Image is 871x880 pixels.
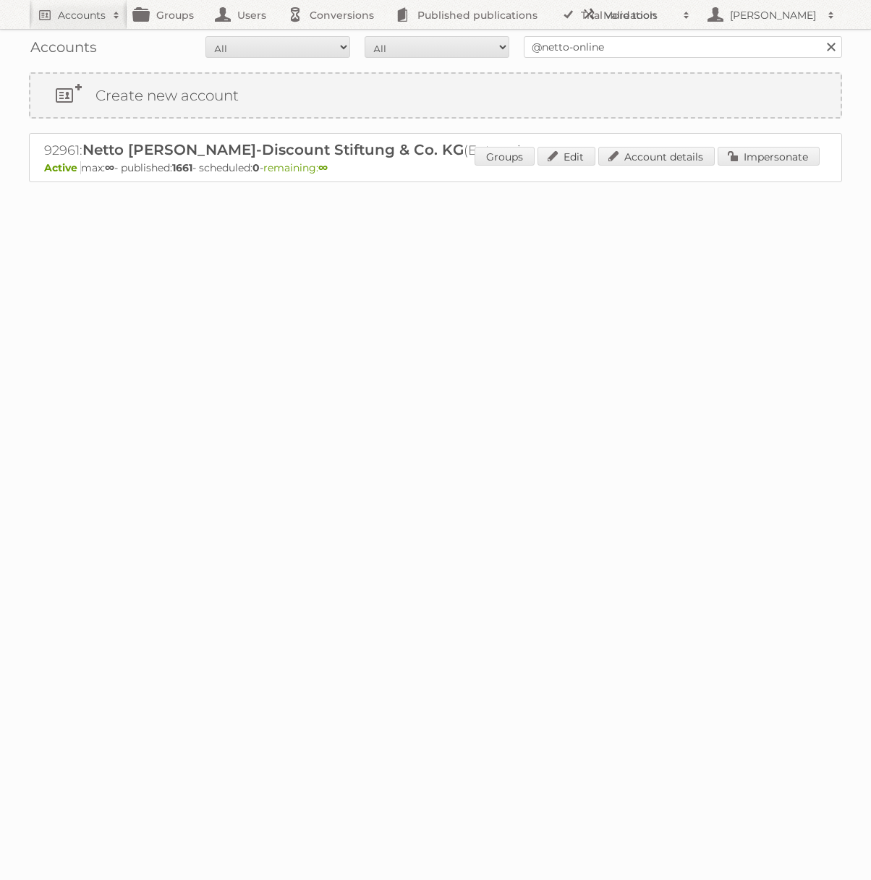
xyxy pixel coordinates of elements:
[172,161,192,174] strong: 1661
[58,8,106,22] h2: Accounts
[44,161,81,174] span: Active
[252,161,260,174] strong: 0
[263,161,328,174] span: remaining:
[475,147,535,166] a: Groups
[44,141,551,160] h2: 92961: (Enterprise ∞)
[718,147,820,166] a: Impersonate
[44,161,827,174] p: max: - published: - scheduled: -
[598,147,715,166] a: Account details
[82,141,464,158] span: Netto [PERSON_NAME]-Discount Stiftung & Co. KG
[726,8,820,22] h2: [PERSON_NAME]
[105,161,114,174] strong: ∞
[318,161,328,174] strong: ∞
[603,8,676,22] h2: More tools
[30,74,841,117] a: Create new account
[538,147,595,166] a: Edit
